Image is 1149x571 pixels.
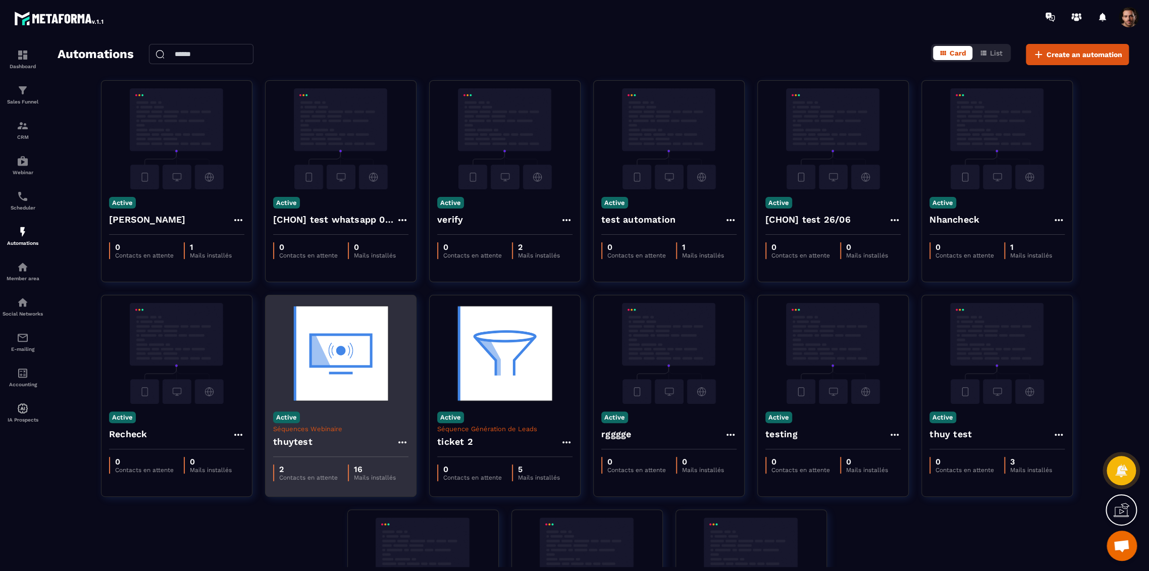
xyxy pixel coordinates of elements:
[1010,457,1052,466] p: 3
[3,218,43,253] a: automationsautomationsAutomations
[518,242,560,252] p: 2
[443,474,502,481] p: Contacts en attente
[601,197,628,209] p: Active
[518,464,560,474] p: 5
[3,112,43,147] a: formationformationCRM
[935,242,994,252] p: 0
[17,190,29,202] img: scheduler
[3,253,43,289] a: automationsautomationsMember area
[3,417,43,423] p: IA Prospects
[273,213,396,227] h4: [CHON] test whatsapp 02/07
[190,252,232,259] p: Mails installés
[771,466,830,474] p: Contacts en attente
[935,466,994,474] p: Contacts en attente
[771,242,830,252] p: 0
[17,332,29,344] img: email
[682,457,724,466] p: 0
[437,303,572,404] img: automation-background
[437,435,473,449] h4: ticket 2
[437,88,572,189] img: automation-background
[115,252,174,259] p: Contacts en attente
[109,303,244,404] img: automation-background
[935,252,994,259] p: Contacts en attente
[109,197,136,209] p: Active
[929,427,972,441] h4: thuy test
[3,359,43,395] a: accountantaccountantAccounting
[846,252,888,259] p: Mails installés
[682,252,724,259] p: Mails installés
[601,303,737,404] img: automation-background
[1107,531,1137,561] a: Mở cuộc trò chuyện
[3,240,43,246] p: Automations
[17,402,29,414] img: automations
[929,88,1065,189] img: automation-background
[354,252,396,259] p: Mails installés
[765,213,850,227] h4: [CHON] test 26/06
[3,170,43,175] p: Webinar
[765,197,792,209] p: Active
[3,41,43,77] a: formationformationDashboard
[929,213,979,227] h4: Nhancheck
[1047,49,1122,60] span: Create an automation
[3,147,43,183] a: automationsautomationsWebinar
[14,9,105,27] img: logo
[190,457,232,466] p: 0
[601,427,631,441] h4: rgggge
[682,466,724,474] p: Mails installés
[929,197,956,209] p: Active
[973,46,1009,60] button: List
[279,464,338,474] p: 2
[443,252,502,259] p: Contacts en attente
[17,84,29,96] img: formation
[935,457,994,466] p: 0
[115,457,174,466] p: 0
[273,435,312,449] h4: thuytest
[437,425,572,433] p: Séquence Génération de Leads
[929,303,1065,404] img: automation-background
[601,213,675,227] h4: test automation
[17,296,29,308] img: social-network
[354,474,396,481] p: Mails installés
[3,134,43,140] p: CRM
[17,226,29,238] img: automations
[846,242,888,252] p: 0
[58,44,134,65] h2: Automations
[17,49,29,61] img: formation
[607,252,666,259] p: Contacts en attente
[273,88,408,189] img: automation-background
[1026,44,1129,65] button: Create an automation
[437,213,463,227] h4: verify
[846,457,888,466] p: 0
[990,49,1003,57] span: List
[109,427,147,441] h4: Recheck
[601,411,628,423] p: Active
[3,311,43,317] p: Social Networks
[607,242,666,252] p: 0
[3,183,43,218] a: schedulerschedulerScheduler
[279,252,338,259] p: Contacts en attente
[109,213,186,227] h4: [PERSON_NAME]
[115,466,174,474] p: Contacts en attente
[443,242,502,252] p: 0
[437,197,464,209] p: Active
[190,242,232,252] p: 1
[765,427,797,441] h4: testing
[846,466,888,474] p: Mails installés
[437,411,464,423] p: Active
[3,205,43,211] p: Scheduler
[3,64,43,69] p: Dashboard
[771,457,830,466] p: 0
[1010,252,1052,259] p: Mails installés
[17,261,29,273] img: automations
[190,466,232,474] p: Mails installés
[354,464,396,474] p: 16
[17,120,29,132] img: formation
[115,242,174,252] p: 0
[3,324,43,359] a: emailemailE-mailing
[3,276,43,281] p: Member area
[354,242,396,252] p: 0
[279,242,338,252] p: 0
[17,367,29,379] img: accountant
[1010,242,1052,252] p: 1
[273,425,408,433] p: Séquences Webinaire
